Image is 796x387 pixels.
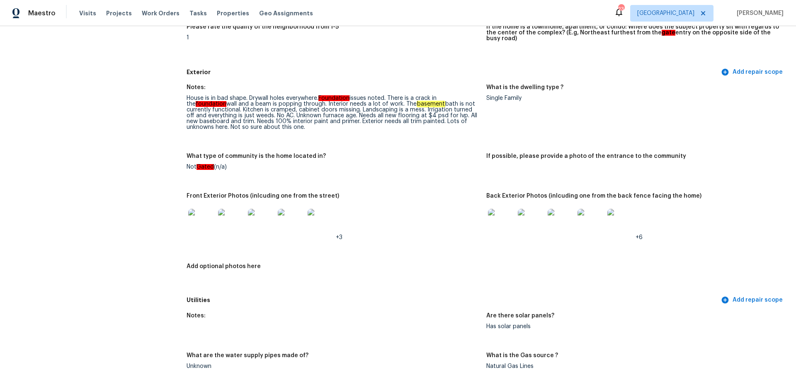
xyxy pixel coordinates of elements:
span: Add repair scope [723,67,783,77]
span: Properties [217,9,249,17]
span: Add repair scope [723,295,783,305]
div: Unknown [187,363,480,369]
h5: Back Exterior Photos (inlcuding one from the back fence facing the home) [486,193,701,199]
span: Projects [106,9,132,17]
h5: Please rate the quality of the neighborhood from 1-5 [187,24,339,30]
h5: Exterior [187,68,719,77]
button: Add repair scope [719,293,786,308]
span: Maestro [28,9,56,17]
span: [GEOGRAPHIC_DATA] [637,9,694,17]
div: Single Family [486,95,779,101]
span: +3 [336,235,342,240]
span: +6 [636,235,643,240]
h5: Utilities [187,296,719,305]
h5: If possible, please provide a photo of the entrance to the community [486,153,686,159]
div: 23 [618,5,624,13]
span: [PERSON_NAME] [733,9,784,17]
div: Has solar panels [486,324,779,329]
button: Add repair scope [719,65,786,80]
h5: What type of community is the home located in? [187,153,326,159]
h5: What is the Gas source ? [486,353,558,358]
h5: Are there solar panels? [486,313,554,319]
em: Foundation [318,95,349,101]
h5: Add optional photos here [187,264,261,269]
h5: Front Exterior Photos (inlcuding one from the street) [187,193,339,199]
span: Work Orders [142,9,180,17]
span: Geo Assignments [259,9,313,17]
em: foundation [196,101,226,107]
h5: If the home is a townhome, apartment, or condo: Where does the subject property sit with regards ... [486,24,779,41]
h5: What is the dwelling type ? [486,85,563,90]
em: Gated [197,164,214,170]
div: 1 [187,35,480,41]
h5: Notes: [187,313,206,319]
h5: What are the water supply pipes made of? [187,353,308,358]
div: Natural Gas Lines [486,363,779,369]
h5: Notes: [187,85,206,90]
span: Visits [79,9,96,17]
em: gate [662,30,675,36]
em: basement [417,101,445,107]
span: Tasks [189,10,207,16]
div: Not (n/a) [187,164,480,170]
div: House is in bad shape. Drywall holes everywhere. issues noted. There is a crack in the wall and a... [187,95,480,130]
